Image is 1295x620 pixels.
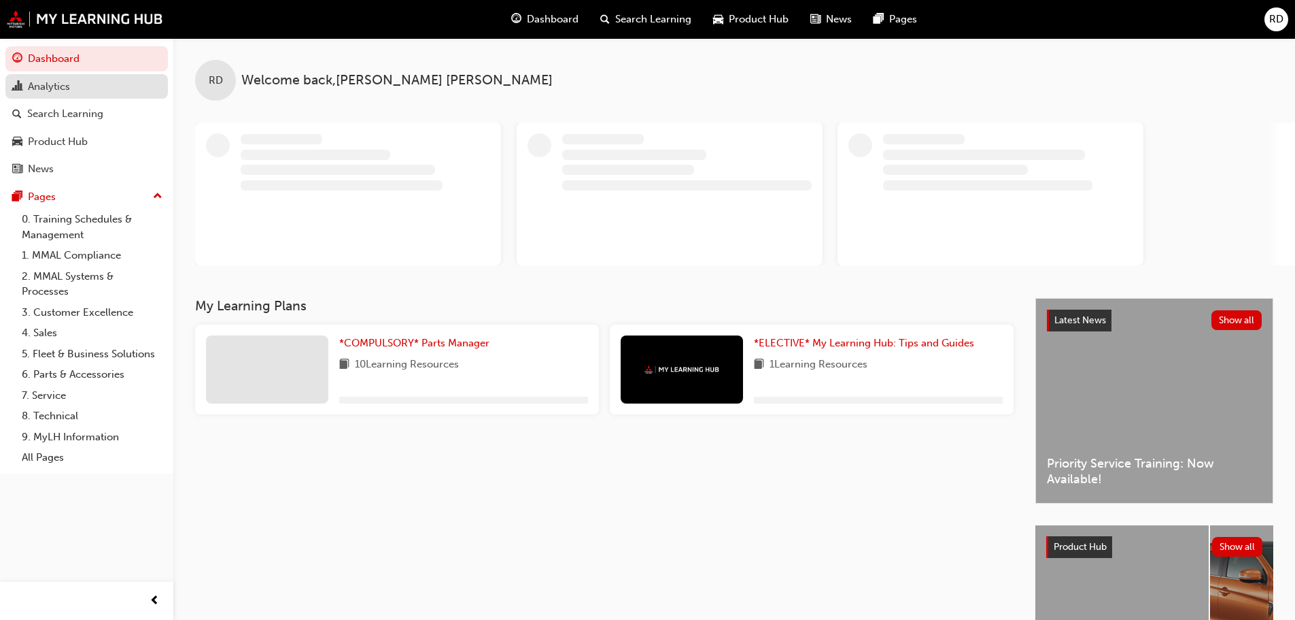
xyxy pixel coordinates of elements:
[1211,310,1262,330] button: Show all
[16,209,168,245] a: 0. Training Schedules & Management
[12,108,22,120] span: search-icon
[770,357,867,374] span: 1 Learning Resources
[12,191,22,203] span: pages-icon
[1046,536,1262,558] a: Product HubShow all
[153,188,162,206] span: up-icon
[5,101,168,127] a: Search Learning
[1047,310,1262,331] a: Latest NewsShow all
[729,12,789,27] span: Product Hub
[12,136,22,148] span: car-icon
[615,12,691,27] span: Search Learning
[16,364,168,385] a: 6. Parts & Accessories
[589,5,702,33] a: search-iconSearch Learning
[754,336,980,351] a: *ELECTIVE* My Learning Hub: Tips and Guides
[28,79,70,95] div: Analytics
[209,73,223,88] span: RD
[527,12,579,27] span: Dashboard
[12,163,22,176] span: news-icon
[16,406,168,427] a: 8. Technical
[1047,456,1262,487] span: Priority Service Training: Now Available!
[799,5,863,33] a: news-iconNews
[1035,298,1273,504] a: Latest NewsShow allPriority Service Training: Now Available!
[339,337,489,349] span: *COMPULSORY* Parts Manager
[5,74,168,99] a: Analytics
[5,129,168,154] a: Product Hub
[826,12,852,27] span: News
[500,5,589,33] a: guage-iconDashboard
[16,323,168,344] a: 4. Sales
[511,11,521,28] span: guage-icon
[27,106,103,122] div: Search Learning
[863,5,928,33] a: pages-iconPages
[1212,537,1263,557] button: Show all
[16,344,168,365] a: 5. Fleet & Business Solutions
[339,336,495,351] a: *COMPULSORY* Parts Manager
[12,81,22,93] span: chart-icon
[810,11,821,28] span: news-icon
[5,44,168,184] button: DashboardAnalyticsSearch LearningProduct HubNews
[874,11,884,28] span: pages-icon
[195,298,1014,314] h3: My Learning Plans
[28,134,88,150] div: Product Hub
[16,302,168,323] a: 3. Customer Excellence
[702,5,799,33] a: car-iconProduct Hub
[1054,314,1106,326] span: Latest News
[713,11,723,28] span: car-icon
[28,189,56,205] div: Pages
[339,357,349,374] span: book-icon
[5,184,168,210] button: Pages
[150,593,160,610] span: prev-icon
[16,385,168,406] a: 7. Service
[1269,12,1283,27] span: RD
[16,447,168,468] a: All Pages
[644,365,719,374] img: mmal
[12,53,22,65] span: guage-icon
[1054,541,1107,553] span: Product Hub
[5,157,168,182] a: News
[7,10,163,28] img: mmal
[16,266,168,302] a: 2. MMAL Systems & Processes
[16,427,168,448] a: 9. MyLH Information
[754,357,764,374] span: book-icon
[241,73,553,88] span: Welcome back , [PERSON_NAME] [PERSON_NAME]
[600,11,610,28] span: search-icon
[754,337,974,349] span: *ELECTIVE* My Learning Hub: Tips and Guides
[5,46,168,71] a: Dashboard
[355,357,459,374] span: 10 Learning Resources
[28,161,54,177] div: News
[1264,7,1288,31] button: RD
[889,12,917,27] span: Pages
[16,245,168,266] a: 1. MMAL Compliance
